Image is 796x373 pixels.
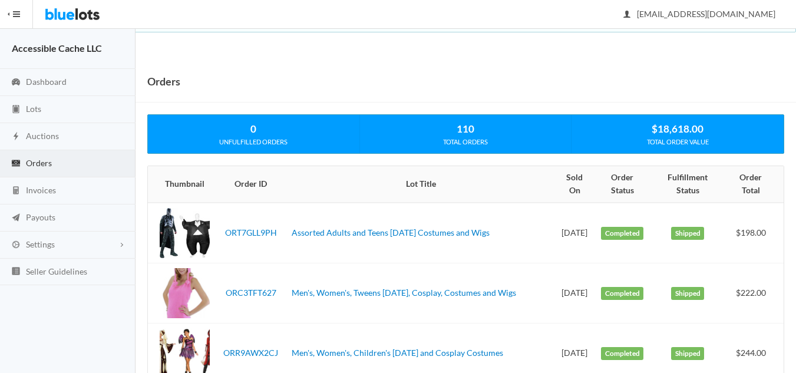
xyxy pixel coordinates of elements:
[671,287,704,300] label: Shipped
[292,227,490,237] a: Assorted Adults and Teens [DATE] Costumes and Wigs
[10,131,22,143] ion-icon: flash
[26,185,56,195] span: Invoices
[457,123,474,135] strong: 110
[26,266,87,276] span: Seller Guidelines
[292,288,516,298] a: Men's, Women's, Tweens [DATE], Cosplay, Costumes and Wigs
[555,203,594,263] td: [DATE]
[360,137,572,147] div: TOTAL ORDERS
[555,166,594,203] th: Sold On
[725,263,784,324] td: $222.00
[725,166,784,203] th: Order Total
[12,42,102,54] strong: Accessible Cache LLC
[148,137,359,147] div: UNFULFILLED ORDERS
[650,166,725,203] th: Fulfillment Status
[287,166,555,203] th: Lot Title
[10,104,22,115] ion-icon: clipboard
[601,287,643,300] label: Completed
[671,227,704,240] label: Shipped
[10,77,22,88] ion-icon: speedometer
[292,348,503,358] a: Men's, Women's, Children's [DATE] and Cosplay Costumes
[225,227,277,237] a: ORT7GLL9PH
[148,166,214,203] th: Thumbnail
[652,123,703,135] strong: $18,618.00
[26,158,52,168] span: Orders
[10,266,22,278] ion-icon: list box
[26,239,55,249] span: Settings
[10,159,22,170] ion-icon: cash
[26,104,41,114] span: Lots
[572,137,784,147] div: TOTAL ORDER VALUE
[555,263,594,324] td: [DATE]
[601,347,643,360] label: Completed
[594,166,650,203] th: Order Status
[10,240,22,251] ion-icon: cog
[10,186,22,197] ion-icon: calculator
[223,348,278,358] a: ORR9AWX2CJ
[214,166,287,203] th: Order ID
[26,131,59,141] span: Auctions
[725,203,784,263] td: $198.00
[671,347,704,360] label: Shipped
[250,123,256,135] strong: 0
[10,213,22,224] ion-icon: paper plane
[26,77,67,87] span: Dashboard
[147,72,180,90] h1: Orders
[621,9,633,21] ion-icon: person
[601,227,643,240] label: Completed
[226,288,276,298] a: ORC3TFT627
[624,9,775,19] span: [EMAIL_ADDRESS][DOMAIN_NAME]
[26,212,55,222] span: Payouts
